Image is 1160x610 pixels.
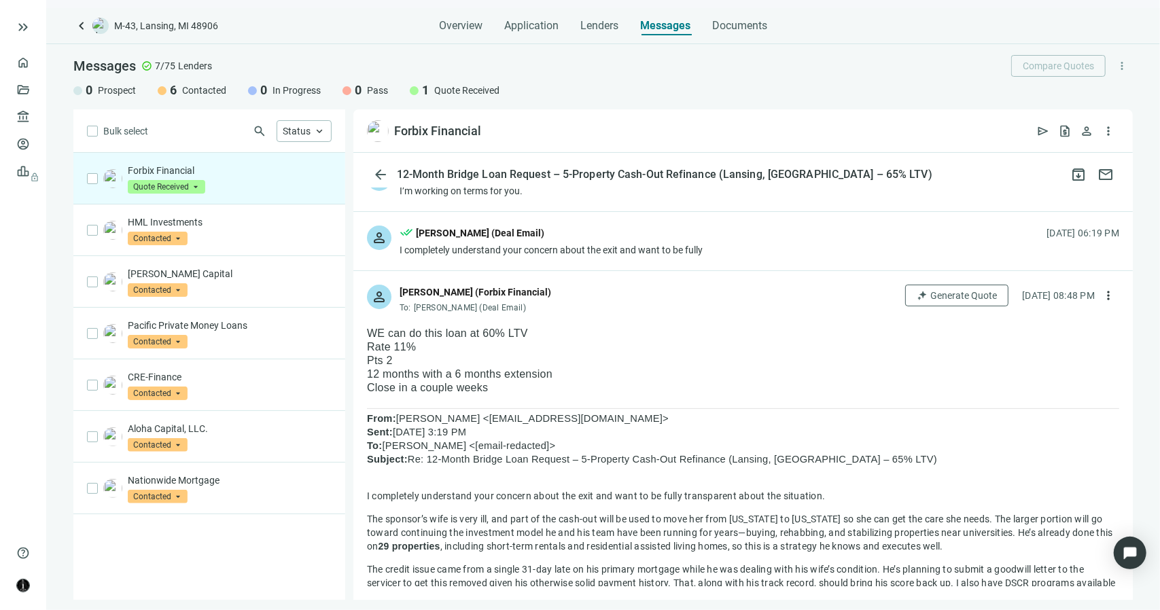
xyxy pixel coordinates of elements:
span: Application [504,19,559,33]
span: 6 [170,82,177,98]
span: Contacted [128,232,188,245]
div: [DATE] 08:48 PM [1022,288,1095,303]
div: [PERSON_NAME] (Deal Email) [416,226,544,240]
img: 384926dc-cb31-43a6-84c5-09bd79558510 [103,221,122,240]
span: search [253,124,266,138]
img: deal-logo [92,18,109,34]
span: Documents [712,19,767,33]
span: archive [1070,166,1087,183]
span: more_vert [1102,124,1115,138]
p: CRE-Finance [128,370,332,384]
span: Contacted [182,84,226,97]
span: more_vert [1102,289,1115,302]
span: help [16,546,30,560]
span: arrow_back [372,166,389,183]
div: Forbix Financial [394,123,481,139]
span: person [371,230,387,246]
span: check_circle [141,60,152,71]
div: Open Intercom Messenger [1114,537,1146,569]
span: Prospect [98,84,136,97]
span: more_vert [1116,60,1128,72]
p: Pacific Private Money Loans [128,319,332,332]
button: send [1032,120,1054,142]
button: more_vert [1097,120,1119,142]
span: Lenders [178,59,212,73]
span: M-43, Lansing, MI 48906 [114,19,218,33]
button: request_quote [1054,120,1076,142]
p: Aloha Capital, LLC. [128,422,332,435]
span: Messages [73,58,136,74]
span: 0 [86,82,92,98]
img: 0bc39c7f-d7ad-4d55-b3db-8267c729b207 [103,479,122,498]
img: c3ca3172-0736-45a5-9f6c-d6e640231ee8 [103,376,122,395]
button: more_vert [1097,285,1119,306]
img: 9c74dd18-5a3a-48e1-bbf5-cac8b8b48b2c [103,169,122,188]
img: 050ecbbc-33a4-4638-ad42-49e587a38b20 [103,272,122,291]
span: 1 [422,82,429,98]
div: [PERSON_NAME] (Forbix Financial) [400,285,551,300]
button: more_vert [1111,55,1133,77]
button: arrow_back [367,161,394,188]
p: [PERSON_NAME] Capital [128,267,332,281]
span: Contacted [128,387,188,400]
button: Generate Quote [905,285,1008,306]
img: f0c8e67c-8c0e-4a2b-8b6b-48c2e6e563d8 [103,324,122,343]
span: [PERSON_NAME] (Deal Email) [414,303,526,312]
span: send [1036,124,1050,138]
span: Pass [367,84,388,97]
p: Forbix Financial [128,164,332,177]
div: 12-Month Bridge Loan Request – 5-Property Cash-Out Refinance (Lansing, [GEOGRAPHIC_DATA] – 65% LTV) [394,168,935,181]
div: I completely understand your concern about the exit and want to be fully [400,243,703,257]
a: keyboard_arrow_left [73,18,90,34]
span: 0 [355,82,362,98]
button: Compare Quotes [1011,55,1106,77]
span: Quote Received [128,180,205,194]
button: keyboard_double_arrow_right [15,19,31,35]
span: Messages [640,19,690,32]
span: mail [1097,166,1114,183]
span: Contacted [128,490,188,503]
p: HML Investments [128,215,332,229]
span: In Progress [273,84,321,97]
span: Generate Quote [930,290,997,301]
img: e3141642-d4f6-485e-9f1f-d98455ea0309 [103,427,122,446]
span: Contacted [128,438,188,452]
span: Lenders [580,19,618,33]
span: Status [283,126,311,137]
span: person [1080,124,1093,138]
span: 0 [260,82,267,98]
span: Contacted [128,283,188,297]
span: done_all [400,226,413,243]
p: Nationwide Mortgage [128,473,332,487]
span: Overview [439,19,482,33]
div: To: [400,302,551,313]
span: Contacted [128,335,188,348]
span: Quote Received [434,84,499,97]
span: keyboard_arrow_up [313,125,326,137]
button: mail [1092,161,1119,188]
div: [DATE] 06:19 PM [1047,226,1119,240]
span: Bulk select [103,124,148,139]
img: avatar [17,579,29,592]
span: request_quote [1058,124,1072,138]
button: person [1076,120,1097,142]
img: 9c74dd18-5a3a-48e1-bbf5-cac8b8b48b2c [367,120,389,142]
span: 7/75 [155,59,175,73]
div: I’m working on terms for you. [400,184,551,198]
span: person [371,289,387,305]
button: archive [1065,161,1092,188]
